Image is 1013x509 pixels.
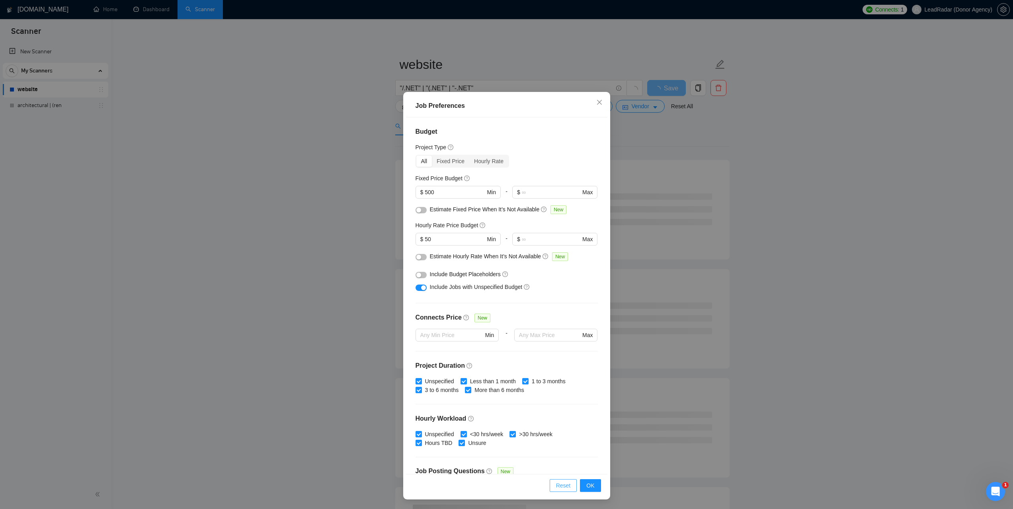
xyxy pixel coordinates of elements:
[422,439,456,447] span: Hours TBD
[543,253,549,259] span: question-circle
[582,188,593,197] span: Max
[469,156,508,167] div: Hourly Rate
[516,430,556,439] span: >30 hrs/week
[416,313,462,322] h4: Connects Price
[416,221,478,230] h5: Hourly Rate Price Budget
[464,175,470,181] span: question-circle
[422,377,457,386] span: Unspecified
[416,361,598,371] h4: Project Duration
[541,206,547,213] span: question-circle
[522,235,581,244] input: ∞
[552,252,568,261] span: New
[420,331,484,339] input: Any Min Price
[467,377,519,386] span: Less than 1 month
[519,331,581,339] input: Any Max Price
[416,414,598,423] h4: Hourly Workload
[487,188,496,197] span: Min
[501,233,512,252] div: -
[465,439,489,447] span: Unsure
[517,235,520,244] span: $
[586,481,594,490] span: OK
[550,479,577,492] button: Reset
[471,386,527,394] span: More than 6 months
[463,314,470,321] span: question-circle
[416,143,447,152] h5: Project Type
[486,468,493,474] span: question-circle
[420,188,424,197] span: $
[524,284,530,290] span: question-circle
[556,481,571,490] span: Reset
[474,314,490,322] span: New
[498,467,513,476] span: New
[430,253,541,259] span: Estimate Hourly Rate When It’s Not Available
[422,386,462,394] span: 3 to 6 months
[1002,482,1009,488] span: 1
[416,466,485,476] h4: Job Posting Questions
[582,331,593,339] span: Max
[466,363,473,369] span: question-circle
[529,377,569,386] span: 1 to 3 months
[499,329,514,351] div: -
[420,235,424,244] span: $
[589,92,610,113] button: Close
[448,144,454,150] span: question-circle
[425,188,485,197] input: 0
[432,156,469,167] div: Fixed Price
[467,430,507,439] span: <30 hrs/week
[502,271,509,277] span: question-circle
[550,205,566,214] span: New
[416,127,598,137] h4: Budget
[416,174,463,183] h5: Fixed Price Budget
[986,482,1005,501] iframe: Intercom live chat
[487,235,496,244] span: Min
[430,284,523,290] span: Include Jobs with Unspecified Budget
[416,101,598,111] div: Job Preferences
[501,186,512,205] div: -
[422,430,457,439] span: Unspecified
[416,156,432,167] div: All
[430,206,540,213] span: Estimate Fixed Price When It’s Not Available
[485,331,494,339] span: Min
[580,479,601,492] button: OK
[480,222,486,228] span: question-circle
[582,235,593,244] span: Max
[425,235,485,244] input: 0
[517,188,520,197] span: $
[596,99,603,105] span: close
[468,415,474,422] span: question-circle
[522,188,581,197] input: ∞
[430,271,501,277] span: Include Budget Placeholders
